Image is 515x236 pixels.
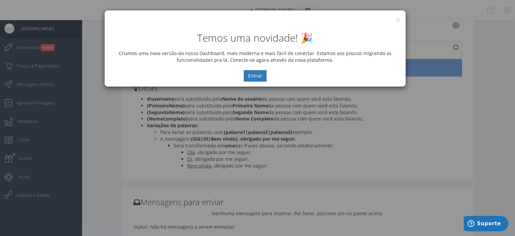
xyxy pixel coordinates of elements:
[110,50,401,63] p: Criamos uma nova versão do nosso Dashboard, mais moderna e mais fácil de conectar. Estamos aos po...
[244,70,267,82] button: Entrar
[464,216,508,233] iframe: Abre um widget para que você possa encontrar mais informações
[110,32,401,43] h2: Temos uma novidade! 🎉
[396,15,401,24] button: ×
